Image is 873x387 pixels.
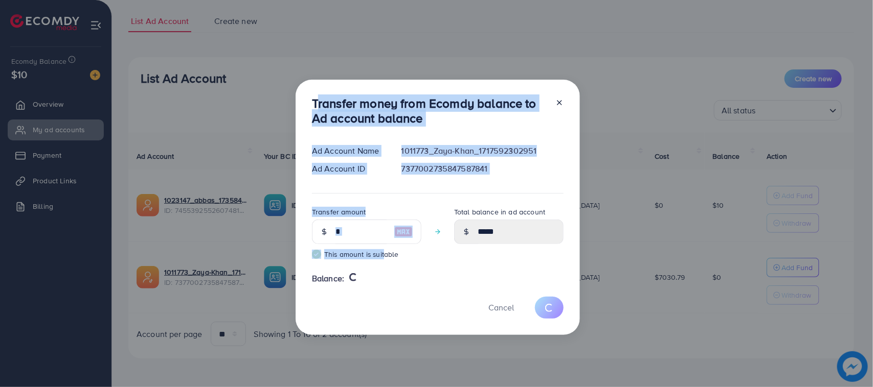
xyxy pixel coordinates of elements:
[393,145,572,157] div: 1011773_Zaya-Khan_1717592302951
[476,297,527,319] button: Cancel
[304,145,393,157] div: Ad Account Name
[454,207,545,217] label: Total balance in ad account
[394,226,413,238] img: image
[312,249,421,259] small: This amount is suitable
[488,302,514,313] span: Cancel
[312,96,547,126] h3: Transfer money from Ecomdy balance to Ad account balance
[312,207,366,217] label: Transfer amount
[304,163,393,175] div: Ad Account ID
[312,250,321,259] img: guide
[393,163,572,175] div: 7377002735847587841
[312,273,344,284] span: Balance:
